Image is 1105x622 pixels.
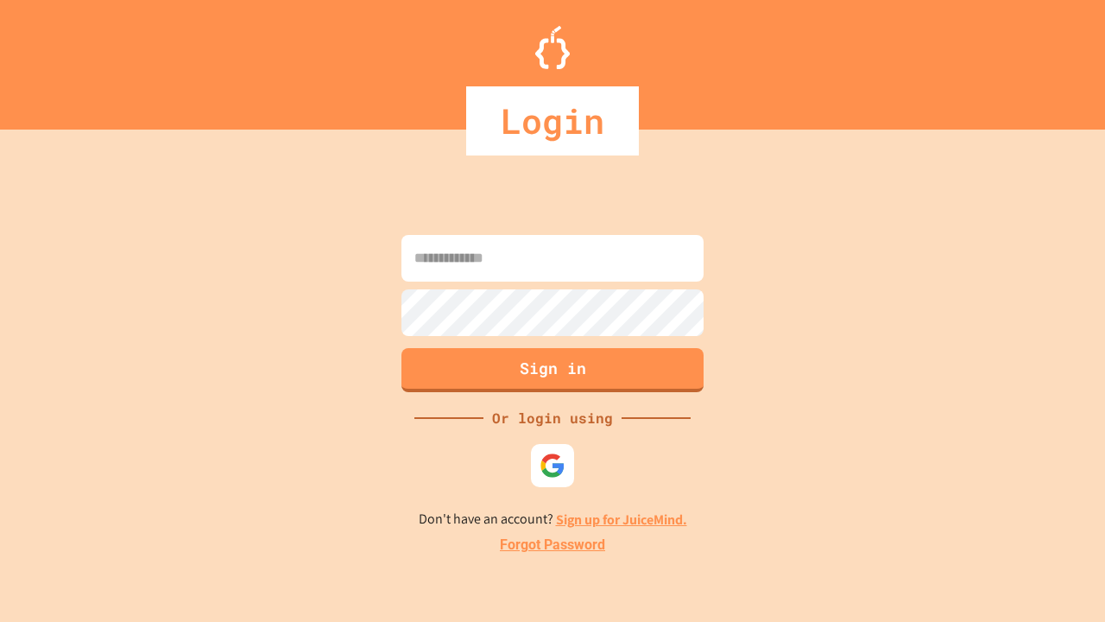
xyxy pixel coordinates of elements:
[419,509,687,530] p: Don't have an account?
[535,26,570,69] img: Logo.svg
[500,535,605,555] a: Forgot Password
[466,86,639,155] div: Login
[556,511,687,529] a: Sign up for JuiceMind.
[401,348,704,392] button: Sign in
[483,408,622,428] div: Or login using
[540,453,565,479] img: google-icon.svg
